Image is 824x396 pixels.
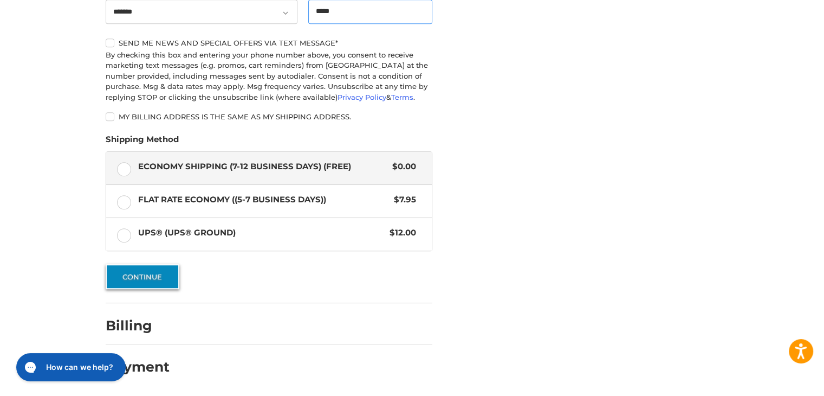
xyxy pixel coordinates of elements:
[388,194,416,206] span: $7.95
[106,112,432,121] label: My billing address is the same as my shipping address.
[138,194,389,206] span: Flat Rate Economy ((5-7 Business Days))
[387,161,416,173] span: $0.00
[106,264,179,289] button: Continue
[106,317,169,334] h2: Billing
[11,349,128,385] iframe: Gorgias live chat messenger
[391,93,413,101] a: Terms
[338,93,386,101] a: Privacy Policy
[106,359,170,375] h2: Payment
[106,39,432,47] label: Send me news and special offers via text message*
[106,50,432,103] div: By checking this box and entering your phone number above, you consent to receive marketing text ...
[384,227,416,239] span: $12.00
[106,133,179,151] legend: Shipping Method
[138,161,387,173] span: Economy Shipping (7-12 Business Days) (Free)
[138,227,385,239] span: UPS® (UPS® Ground)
